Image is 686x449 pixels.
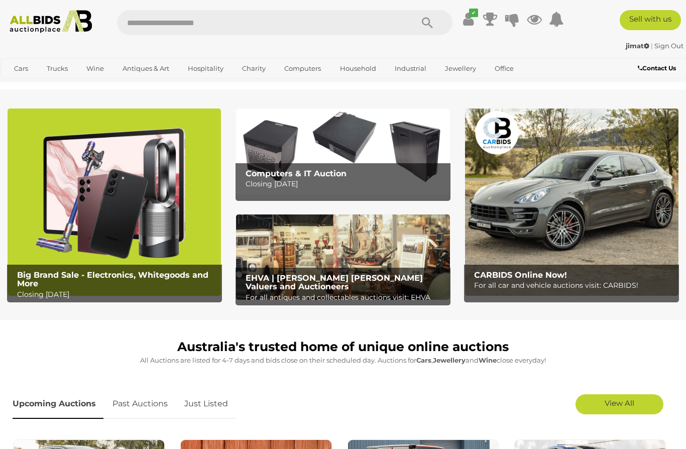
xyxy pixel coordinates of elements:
p: All Auctions are listed for 4-7 days and bids close on their scheduled day. Auctions for , and cl... [13,355,673,366]
a: Hospitality [181,60,230,77]
p: For all car and vehicle auctions visit: CARBIDS! [474,279,674,292]
a: CARBIDS Online Now! CARBIDS Online Now! For all car and vehicle auctions visit: CARBIDS! [465,108,678,296]
a: Industrial [388,60,433,77]
p: Closing [DATE] [17,288,217,301]
a: Contact Us [638,63,678,74]
b: Contact Us [638,64,676,72]
a: Big Brand Sale - Electronics, Whitegoods and More Big Brand Sale - Electronics, Whitegoods and Mo... [8,108,221,296]
img: Computers & IT Auction [236,108,449,194]
a: Sign Out [654,42,683,50]
a: EHVA | Evans Hastings Valuers and Auctioneers EHVA | [PERSON_NAME] [PERSON_NAME] Valuers and Auct... [236,214,449,300]
i: ✔ [469,9,478,17]
a: Office [488,60,520,77]
strong: Wine [479,356,497,364]
span: View All [605,398,634,408]
a: Just Listed [177,389,236,419]
strong: jimat [626,42,649,50]
a: ✔ [461,10,476,28]
a: [GEOGRAPHIC_DATA] [47,77,131,93]
strong: Cars [416,356,431,364]
h1: Australia's trusted home of unique online auctions [13,340,673,354]
a: Computers & IT Auction Computers & IT Auction Closing [DATE] [236,108,449,194]
img: CARBIDS Online Now! [465,108,678,296]
img: EHVA | Evans Hastings Valuers and Auctioneers [236,214,449,300]
b: EHVA | [PERSON_NAME] [PERSON_NAME] Valuers and Auctioneers [246,273,423,292]
a: Household [333,60,383,77]
span: | [651,42,653,50]
a: Antiques & Art [116,60,176,77]
p: Closing [DATE] [246,178,445,190]
img: Allbids.com.au [5,10,96,33]
button: Search [402,10,452,35]
a: jimat [626,42,651,50]
b: Computers & IT Auction [246,169,347,178]
a: Past Auctions [105,389,175,419]
p: For all antiques and collectables auctions visit: EHVA [246,291,445,304]
a: Jewellery [438,60,483,77]
b: Big Brand Sale - Electronics, Whitegoods and More [17,270,208,289]
a: Cars [8,60,35,77]
a: Upcoming Auctions [13,389,103,419]
a: View All [576,394,663,414]
a: Sports [8,77,41,93]
a: Sell with us [620,10,681,30]
b: CARBIDS Online Now! [474,270,567,280]
img: Big Brand Sale - Electronics, Whitegoods and More [8,108,221,296]
a: Trucks [40,60,74,77]
a: Wine [80,60,110,77]
a: Computers [278,60,327,77]
a: Charity [236,60,272,77]
strong: Jewellery [433,356,466,364]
